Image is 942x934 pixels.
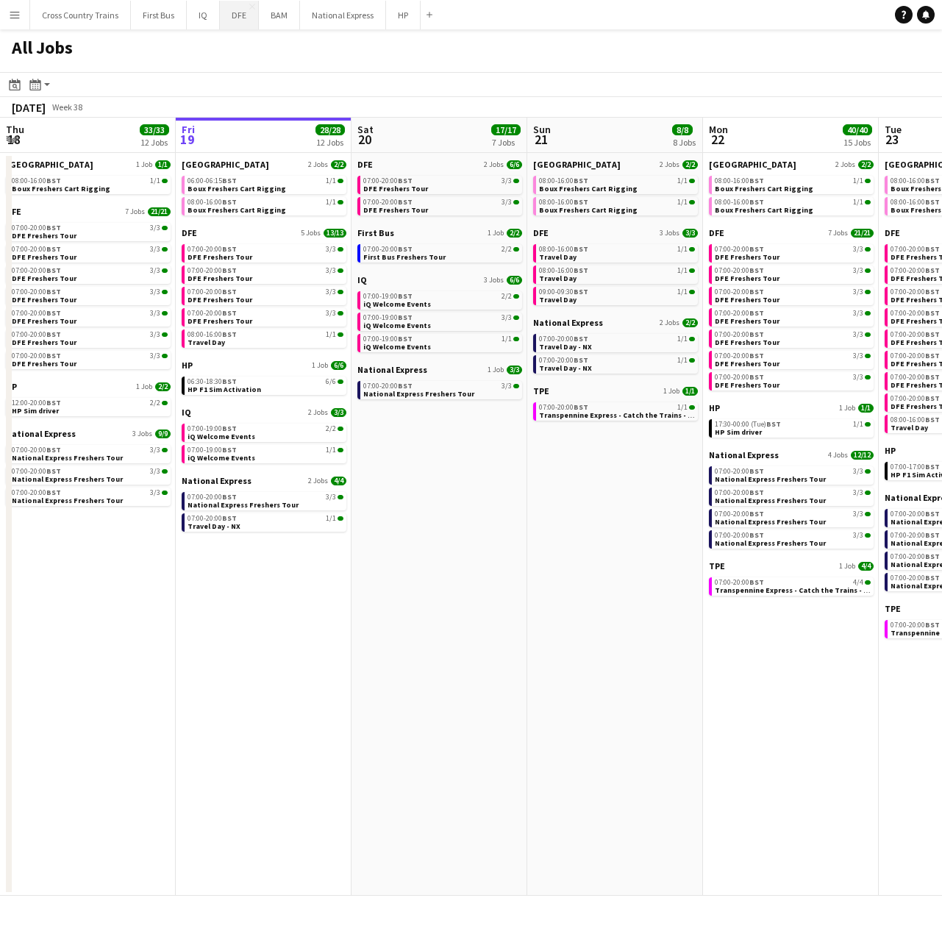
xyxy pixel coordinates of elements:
[363,342,431,352] span: iQ Welcome Events
[715,374,764,381] span: 07:00-20:00
[326,199,336,206] span: 1/1
[12,246,61,253] span: 07:00-20:00
[749,244,764,254] span: BST
[715,338,779,347] span: DFE Freshers Tour
[188,378,237,385] span: 06:30-18:30
[925,308,940,318] span: BST
[749,329,764,339] span: BST
[150,224,160,232] span: 3/3
[539,197,695,214] a: 08:00-16:00BST1/1Boux Freshers Cart Rigging
[136,160,152,169] span: 1 Job
[6,159,93,170] span: Boux Avenue
[188,244,343,261] a: 07:00-20:00BST3/3DFE Freshers Tour
[749,308,764,318] span: BST
[30,1,131,29] button: Cross Country Trains
[6,381,171,392] a: HP1 Job2/2
[925,351,940,360] span: BST
[853,331,863,338] span: 3/3
[12,267,61,274] span: 07:00-20:00
[6,381,171,428] div: HP1 Job2/212:00-20:00BST2/2HP Sim driver
[357,227,522,238] a: First Bus1 Job2/2
[749,287,764,296] span: BST
[12,352,61,360] span: 07:00-20:00
[660,229,679,238] span: 3 Jobs
[502,177,512,185] span: 3/3
[222,329,237,339] span: BST
[502,293,512,300] span: 2/2
[853,374,863,381] span: 3/3
[150,310,160,317] span: 3/3
[188,267,237,274] span: 07:00-20:00
[715,331,764,338] span: 07:00-20:00
[150,352,160,360] span: 3/3
[853,310,863,317] span: 3/3
[539,267,588,274] span: 08:00-16:00
[539,177,588,185] span: 08:00-16:00
[539,288,588,296] span: 09:00-09:30
[828,229,848,238] span: 7 Jobs
[502,335,512,343] span: 1/1
[312,361,328,370] span: 1 Job
[150,288,160,296] span: 3/3
[502,199,512,206] span: 3/3
[715,295,779,304] span: DFE Freshers Tour
[677,199,688,206] span: 1/1
[357,227,522,274] div: First Bus1 Job2/207:00-20:00BST2/2First Bus Freshers Tour
[835,160,855,169] span: 2 Jobs
[715,308,871,325] a: 07:00-20:00BST3/3DFE Freshers Tour
[398,244,413,254] span: BST
[131,1,187,29] button: First Bus
[715,351,871,368] a: 07:00-20:00BST3/3DFE Freshers Tour
[363,244,519,261] a: 07:00-20:00BST2/2First Bus Freshers Tour
[182,159,269,170] span: Boux Avenue
[363,334,519,351] a: 07:00-19:00BST1/1iQ Welcome Events
[12,184,110,193] span: Boux Freshers Cart Rigging
[533,159,698,227] div: [GEOGRAPHIC_DATA]2 Jobs2/208:00-16:00BST1/1Boux Freshers Cart Rigging08:00-16:00BST1/1Boux Freshe...
[125,207,145,216] span: 7 Jobs
[502,314,512,321] span: 3/3
[539,363,592,373] span: Travel Day - NX
[188,177,237,185] span: 06:00-06:15
[715,274,779,283] span: DFE Freshers Tour
[12,331,61,338] span: 07:00-20:00
[749,176,764,185] span: BST
[46,287,61,296] span: BST
[925,372,940,382] span: BST
[660,160,679,169] span: 2 Jobs
[574,287,588,296] span: BST
[398,313,413,322] span: BST
[677,335,688,343] span: 1/1
[357,274,367,285] span: IQ
[539,199,588,206] span: 08:00-16:00
[715,310,764,317] span: 07:00-20:00
[715,252,779,262] span: DFE Freshers Tour
[574,334,588,343] span: BST
[539,252,577,262] span: Travel Day
[188,287,343,304] a: 07:00-20:00BST3/3DFE Freshers Tour
[539,265,695,282] a: 08:00-16:00BST1/1Travel Day
[749,372,764,382] span: BST
[357,364,427,375] span: National Express
[12,338,76,347] span: DFE Freshers Tour
[12,329,168,346] a: 07:00-20:00BST3/3DFE Freshers Tour
[574,244,588,254] span: BST
[539,274,577,283] span: Travel Day
[222,287,237,296] span: BST
[300,1,386,29] button: National Express
[188,199,237,206] span: 08:00-16:00
[182,159,346,170] a: [GEOGRAPHIC_DATA]2 Jobs2/2
[715,199,764,206] span: 08:00-16:00
[507,366,522,374] span: 3/3
[188,246,237,253] span: 07:00-20:00
[398,197,413,207] span: BST
[182,227,346,238] a: DFE5 Jobs13/13
[858,160,874,169] span: 2/2
[150,331,160,338] span: 3/3
[398,334,413,343] span: BST
[891,246,940,253] span: 07:00-20:00
[539,246,588,253] span: 08:00-16:00
[188,176,343,193] a: 06:00-06:15BST1/1Boux Freshers Cart Rigging
[507,229,522,238] span: 2/2
[539,295,577,304] span: Travel Day
[363,197,519,214] a: 07:00-20:00BST3/3DFE Freshers Tour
